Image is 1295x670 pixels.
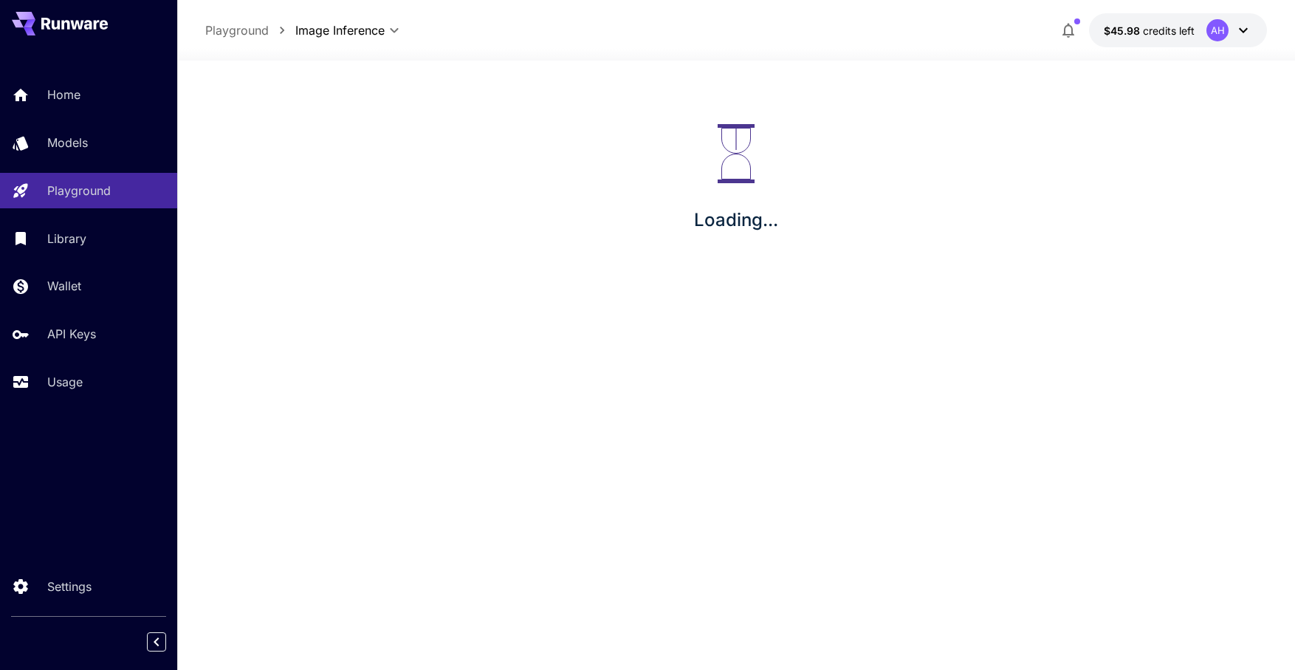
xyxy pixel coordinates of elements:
p: Wallet [47,277,81,295]
button: Collapse sidebar [147,632,166,652]
p: Home [47,86,80,103]
p: Playground [47,182,111,199]
div: $45.97559 [1104,23,1195,38]
button: $45.97559AH [1089,13,1267,47]
p: Loading... [694,207,778,233]
div: AH [1206,19,1229,41]
p: Usage [47,373,83,391]
div: Collapse sidebar [158,629,177,655]
p: API Keys [47,325,96,343]
span: credits left [1143,24,1195,37]
p: Library [47,230,86,247]
a: Playground [205,21,269,39]
span: $45.98 [1104,24,1143,37]
span: Image Inference [295,21,385,39]
p: Models [47,134,88,151]
nav: breadcrumb [205,21,295,39]
p: Settings [47,578,92,595]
